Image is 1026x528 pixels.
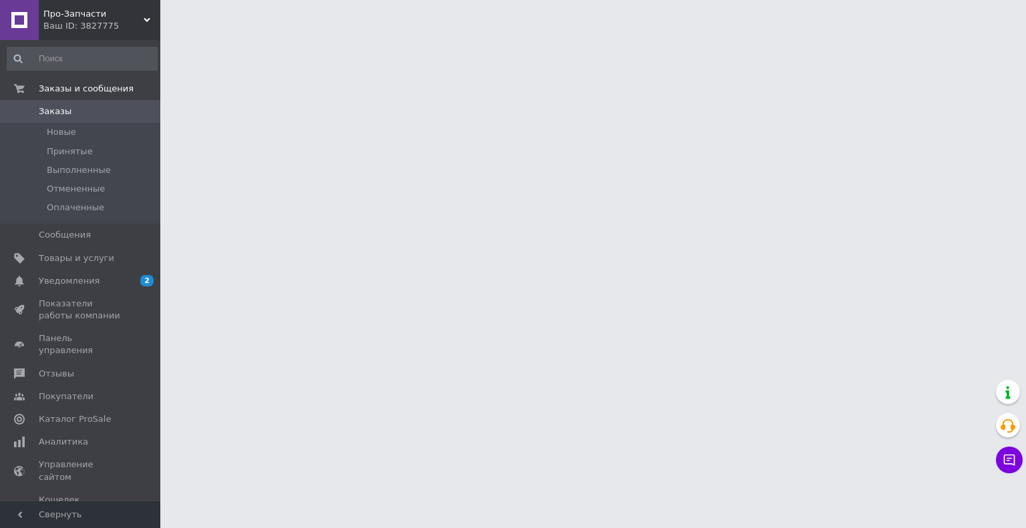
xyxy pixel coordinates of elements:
span: Отзывы [39,368,74,380]
div: Ваш ID: 3827775 [43,20,160,32]
span: Отмененные [47,183,105,195]
span: Управление сайтом [39,459,124,483]
span: Товары и услуги [39,252,114,264]
button: Чат с покупателем [996,447,1023,473]
span: Новые [47,126,76,138]
span: Оплаченные [47,202,104,214]
span: Заказы [39,105,71,117]
span: Каталог ProSale [39,413,111,425]
span: Выполненные [47,164,111,176]
span: Показатели работы компании [39,298,124,322]
span: Кошелек компании [39,494,124,518]
span: Панель управления [39,332,124,356]
span: Сообщения [39,229,91,241]
span: Про-Запчасти [43,8,144,20]
span: Принятые [47,146,93,158]
input: Поиск [7,47,158,71]
span: Покупатели [39,390,94,403]
span: Аналитика [39,436,88,448]
span: Уведомления [39,275,100,287]
span: 2 [140,275,154,286]
span: Заказы и сообщения [39,83,134,95]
